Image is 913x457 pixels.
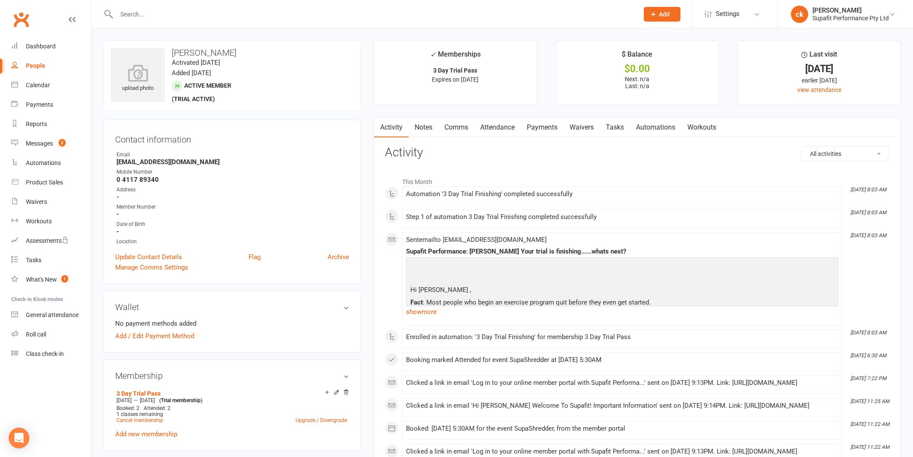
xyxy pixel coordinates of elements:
div: Payments [26,101,53,108]
span: (Trial membership) [159,397,202,403]
a: Upgrade / Downgrade [296,417,347,423]
span: 2 [59,139,66,146]
i: [DATE] 11:22 AM [850,421,889,427]
li: No payment methods added [115,318,349,329]
div: Mobile Number [116,168,349,176]
a: Roll call [11,325,91,344]
a: Activity [374,117,409,137]
div: Reports [26,121,47,127]
input: Search... [114,8,633,20]
a: Tasks [600,117,630,137]
a: Automations [11,153,91,173]
div: Step 1 of automation 3 Day Trial Finishing completed successfully [406,213,838,221]
div: Product Sales [26,179,63,186]
div: [PERSON_NAME] [812,6,889,14]
span: [DATE] [116,397,132,403]
strong: 0 4117 89340 [116,176,349,184]
div: Address [116,186,349,194]
i: ✓ [430,51,436,59]
div: Email [116,151,349,159]
i: [DATE] 8:03 AM [850,232,886,238]
strong: [EMAIL_ADDRESS][DOMAIN_NAME] [116,158,349,166]
button: Add [644,7,680,22]
div: Location [116,238,349,246]
div: Last visit [801,49,837,64]
a: Archive [327,252,349,262]
h3: [PERSON_NAME] [111,48,353,57]
span: Active member (trial active) [172,82,231,102]
h3: Membership [115,371,349,381]
time: Activated [DATE] [172,59,220,67]
h3: Wallet [115,302,349,312]
i: [DATE] 8:03 AM [850,209,886,216]
strong: 3 Day Trial Pass [433,67,477,74]
a: Tasks [11,251,91,270]
div: Supafit Performance Pty Ltd [812,14,889,22]
span: Settings [716,4,740,24]
a: Automations [630,117,681,137]
div: Clicked a link in email 'Hi [PERSON_NAME] Welcome To Supafit! Important Information' sent on [DAT... [406,402,838,409]
div: Open Intercom Messenger [9,428,29,448]
div: Booked: [DATE] 5:30AM for the event SupaShredder, from the member portal [406,425,838,432]
a: Manage Comms Settings [115,262,188,273]
a: Clubworx [10,9,32,30]
li: This Month [385,173,890,187]
div: ck [791,6,808,23]
a: show more [406,306,838,318]
a: Reports [11,114,91,134]
div: Tasks [26,257,41,263]
a: Add / Edit Payment Method [115,331,194,341]
a: Attendance [474,117,521,137]
a: Payments [521,117,564,137]
p: : Most people who begin an exercise program quit before they even get started. [408,297,836,310]
span: Sent email to [EMAIL_ADDRESS][DOMAIN_NAME] [406,236,547,244]
strong: - [116,228,349,235]
h3: Contact information [115,131,349,144]
a: Update Contact Details [115,252,182,262]
span: Booked: 2 [116,405,139,411]
a: Add new membership [115,430,177,438]
a: Workouts [11,212,91,231]
a: view attendance [797,86,841,93]
div: — [114,397,349,404]
div: Automation '3 Day Trial Finishing' completed successfully [406,190,838,198]
a: Product Sales [11,173,91,192]
div: Calendar [26,82,50,89]
p: Hi [PERSON_NAME] , [408,285,836,297]
p: Next: n/a Last: n/a [564,76,711,89]
strong: - [116,210,349,218]
div: Member Number [116,203,349,211]
div: Clicked a link in email 'Log in to your online member portal with Supafit Performa...' sent on [D... [406,379,838,387]
div: Dashboard [26,43,56,50]
a: Payments [11,95,91,114]
a: Messages 2 [11,134,91,153]
div: Messages [26,140,53,147]
a: Dashboard [11,37,91,56]
a: Waivers [11,192,91,212]
span: 1 classes remaining [116,411,163,417]
i: [DATE] 11:22 AM [850,444,889,450]
div: Workouts [26,218,52,225]
div: Booking marked Attended for event SupaShredder at [DATE] 5:30AM [406,356,838,364]
a: Flag [249,252,261,262]
div: [DATE] [746,64,893,73]
a: What's New1 [11,270,91,289]
i: [DATE] 7:22 PM [850,375,886,381]
a: Notes [409,117,438,137]
div: What's New [26,276,57,283]
div: Automations [26,159,61,166]
a: 3 Day Trial Pass [116,390,161,397]
div: Enrolled in automation: '3 Day Trial Finishing' for membership 3 Day Trial Pass [406,333,838,341]
i: [DATE] 11:25 AM [850,398,889,404]
span: Expires on [DATE] [432,76,479,83]
div: Waivers [26,198,47,205]
h3: Activity [385,146,890,159]
span: Add [659,11,670,18]
span: Fact [410,298,423,306]
div: Roll call [26,331,46,338]
div: Memberships [430,49,481,65]
i: [DATE] 6:30 AM [850,352,886,359]
div: $ Balance [622,49,652,64]
div: Class check-in [26,350,64,357]
a: Workouts [681,117,722,137]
